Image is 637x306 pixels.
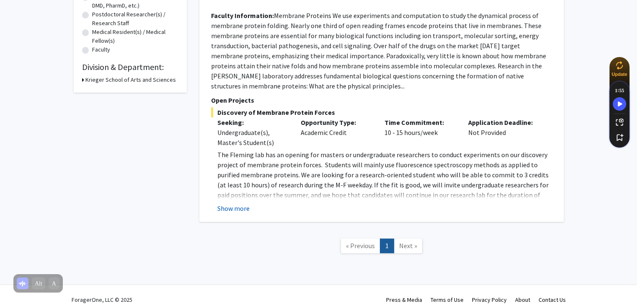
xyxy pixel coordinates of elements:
label: Faculty [92,45,110,54]
h3: Krieger School of Arts and Sciences [85,75,176,84]
nav: Page navigation [199,230,564,264]
a: Privacy Policy [472,296,507,303]
a: Next Page [394,239,423,253]
a: Press & Media [386,296,422,303]
h2: Division & Department: [82,62,178,72]
a: Terms of Use [431,296,464,303]
div: 10 - 15 hours/week [378,117,462,148]
a: 1 [380,239,394,253]
p: The Fleming lab has an opening for masters or undergraduate researchers to conduct experiments on... [217,150,552,220]
label: Medical Resident(s) / Medical Fellow(s) [92,28,178,45]
div: Academic Credit [294,117,378,148]
p: Application Deadline: [468,117,539,127]
button: Show more [217,203,250,213]
fg-read-more: Membrane Proteins We use experiments and computation to study the dynamical process of membrane p... [211,11,546,90]
span: Next » [399,241,417,250]
div: Undergraduate(s), Master's Student(s) [217,127,289,148]
span: Discovery of Membrane Protein Forces [211,107,552,117]
p: Opportunity Type: [301,117,372,127]
p: Seeking: [217,117,289,127]
p: Open Projects [211,95,552,105]
a: About [515,296,530,303]
div: Not Provided [462,117,546,148]
a: Previous Page [340,239,380,253]
a: Contact Us [539,296,566,303]
label: Postdoctoral Researcher(s) / Research Staff [92,10,178,28]
b: Faculty Information: [211,11,274,20]
span: « Previous [346,241,375,250]
iframe: Chat [6,268,36,300]
p: Time Commitment: [384,117,456,127]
